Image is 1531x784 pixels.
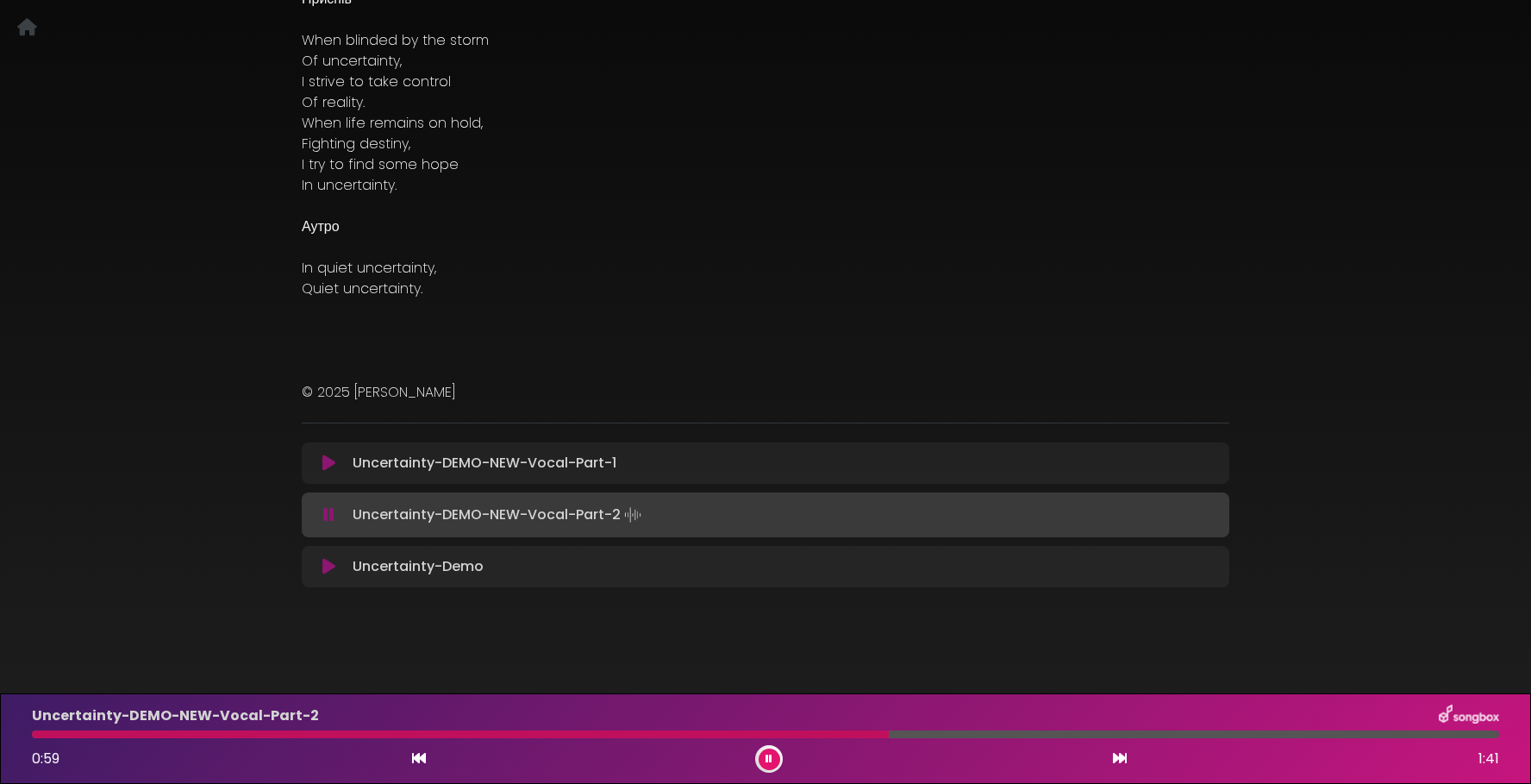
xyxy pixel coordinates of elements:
img: waveform4.gif [621,503,645,527]
p: Uncertainty-Demo [353,556,484,577]
p: In uncertainty. [302,175,1229,196]
p: Quiet uncertainty. [302,279,1229,299]
p: © 2025 [PERSON_NAME] [302,382,1229,403]
p: In quiet uncertainty, [302,258,1229,279]
p: Uncertainty-DEMO-NEW-Vocal-Part-2 [353,503,645,527]
p: Аутро [302,216,1229,237]
p: Of uncertainty, [302,51,1229,72]
p: Of reality. [302,92,1229,113]
p: Fighting destiny, [302,134,1229,154]
p: I strive to take control [302,72,1229,92]
p: When life remains on hold, [302,113,1229,134]
p: I try to find some hope [302,154,1229,175]
p: Uncertainty-DEMO-NEW-Vocal-Part-1 [353,453,616,474]
p: When blinded by the storm [302,30,1229,51]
